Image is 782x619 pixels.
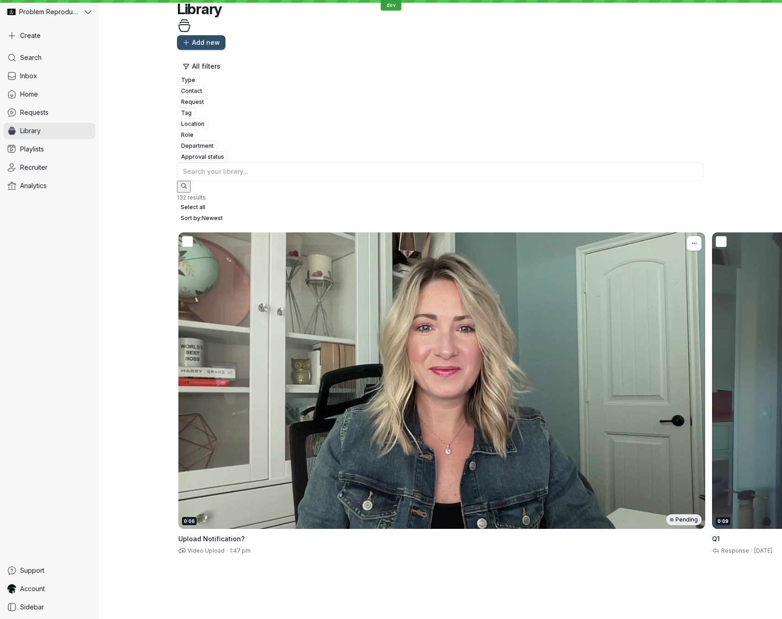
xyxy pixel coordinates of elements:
[20,90,38,99] span: Home
[754,547,772,554] span: [DATE]
[4,4,83,20] div: Problem Reproductions
[4,4,95,20] button: Problem Reproductions avatarProblem Reproductions
[20,566,44,575] span: Support
[181,119,204,129] span: Location
[19,7,78,16] span: Problem Reproductions
[177,86,206,97] button: Contact
[177,140,218,151] button: Department
[20,584,45,593] span: Account
[749,547,754,554] span: ·
[712,535,720,543] span: Q1
[178,535,245,543] span: Upload Notification?
[4,123,95,139] a: Library
[4,599,95,615] a: Sidebar
[20,145,44,154] span: Playlists
[181,97,204,107] span: Request
[20,603,44,612] span: Sidebar
[20,108,48,117] span: Requests
[181,75,195,85] span: Type
[181,203,205,212] span: Select all
[177,75,199,86] button: Type
[716,517,730,525] div: 0:09
[7,584,16,593] img: Shez Katrak avatar
[181,214,223,223] span: Sort by: Newest
[20,53,42,62] span: Search
[192,38,220,47] span: Add new
[192,62,220,71] span: All filters
[177,162,704,181] input: Search your library...
[181,108,192,118] span: Tag
[20,126,41,135] span: Library
[4,141,95,157] a: Playlists
[182,517,197,525] div: 0:06
[666,514,702,525] div: Pending
[687,236,702,251] button: More actions
[230,547,251,554] span: 1:47 pm
[177,194,206,201] span: 132 results
[4,27,95,44] button: Create
[177,202,209,213] button: Select all
[177,97,208,108] button: Request
[186,547,225,554] span: Video Upload
[181,86,202,96] span: Contact
[4,49,95,66] a: Search
[20,71,37,81] span: Inbox
[4,178,95,194] a: Analytics
[4,86,95,102] a: Home
[177,129,198,140] button: Role
[181,152,224,161] span: Approval status
[4,581,95,597] a: Shez Katrak avatarAccount
[4,562,95,579] a: Support
[181,130,193,140] span: Role
[177,108,196,118] button: Tag
[20,31,41,40] span: Create
[20,181,47,190] span: Analytics
[177,213,226,224] button: Sort by:Newest
[719,547,749,554] span: Response
[177,151,228,162] button: Approval status
[177,118,209,129] button: Location
[181,141,214,151] span: Department
[4,68,95,84] a: Inbox
[20,163,48,172] span: Recruiter
[177,35,225,50] button: Add new
[4,104,95,121] a: Requests
[7,8,16,16] img: Problem Reproductions avatar
[4,159,95,176] a: Recruiter
[177,59,226,74] button: All filters
[177,181,191,193] button: Search
[225,547,230,554] span: ·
